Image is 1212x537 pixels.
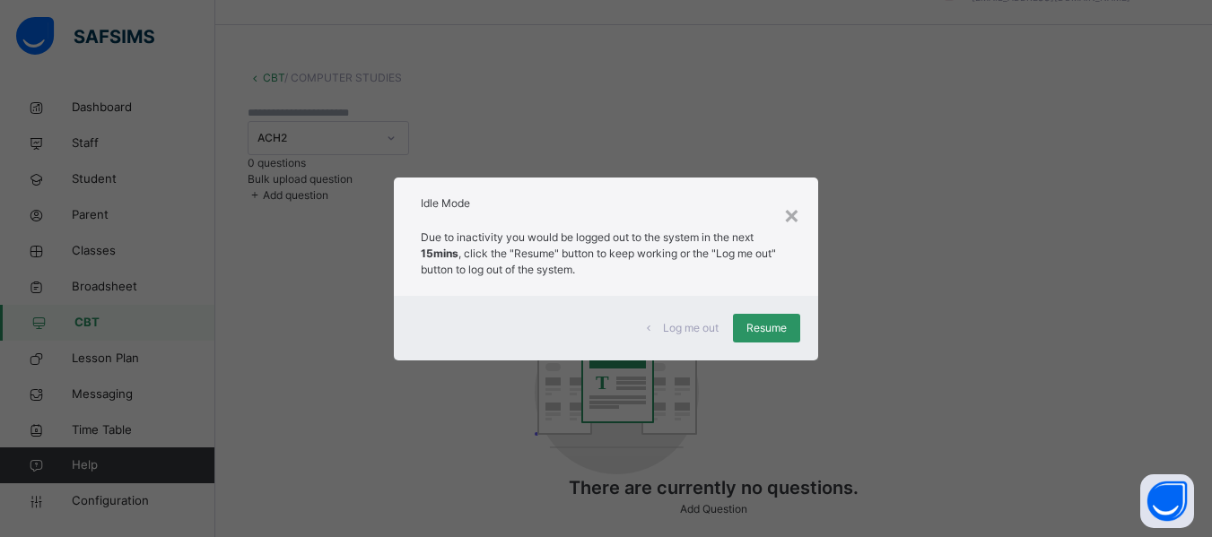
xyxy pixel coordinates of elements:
button: Open asap [1140,474,1194,528]
span: Log me out [663,320,719,336]
span: Resume [746,320,787,336]
h2: Idle Mode [421,195,791,212]
div: × [783,195,800,233]
strong: 15mins [421,247,458,260]
p: Due to inactivity you would be logged out to the system in the next , click the "Resume" button t... [421,230,791,278]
